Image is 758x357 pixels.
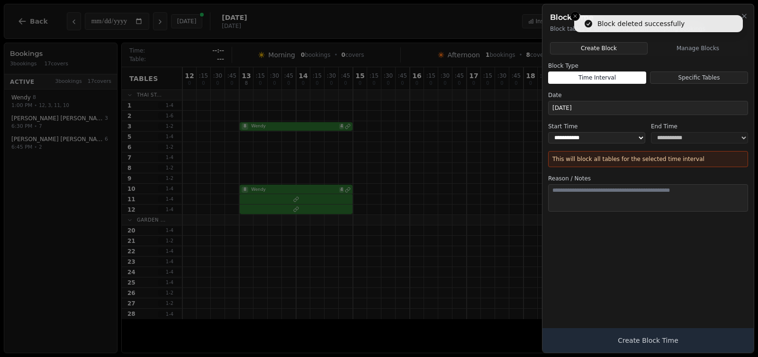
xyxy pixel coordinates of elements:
button: Manage Blocks [650,42,746,54]
button: Time Interval [548,71,646,84]
label: End Time [651,123,748,130]
h2: Block Time [550,12,746,23]
label: Reason / Notes [548,175,748,182]
p: This will block all tables for the selected time interval [552,155,744,163]
button: Create Block Time [542,328,754,353]
label: Start Time [548,123,645,130]
label: Block Type [548,62,748,70]
button: Create Block [550,42,648,54]
button: Specific Tables [650,71,748,84]
p: Block tables or time intervals from accepting bookings [550,25,746,33]
label: Date [548,91,748,99]
button: [DATE] [548,101,748,115]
